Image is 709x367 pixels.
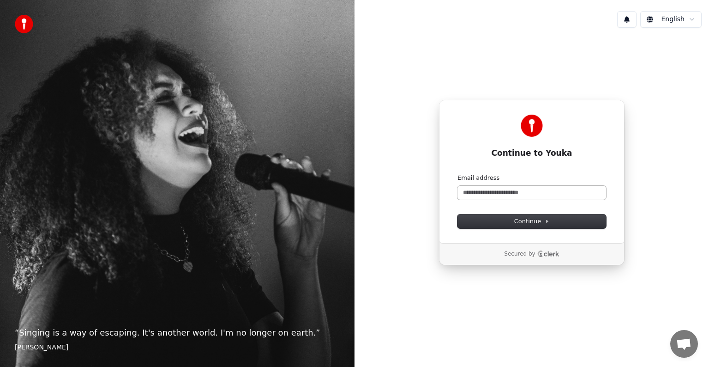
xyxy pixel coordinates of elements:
label: Email address [457,174,499,182]
button: Continue [457,214,606,228]
p: “ Singing is a way of escaping. It's another world. I'm no longer on earth. ” [15,326,340,339]
img: youka [15,15,33,33]
footer: [PERSON_NAME] [15,343,340,352]
a: Clerk logo [537,251,559,257]
span: Continue [514,217,549,226]
p: Secured by [504,251,535,258]
h1: Continue to Youka [457,148,606,159]
div: Open chat [670,330,698,358]
img: Youka [521,115,543,137]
